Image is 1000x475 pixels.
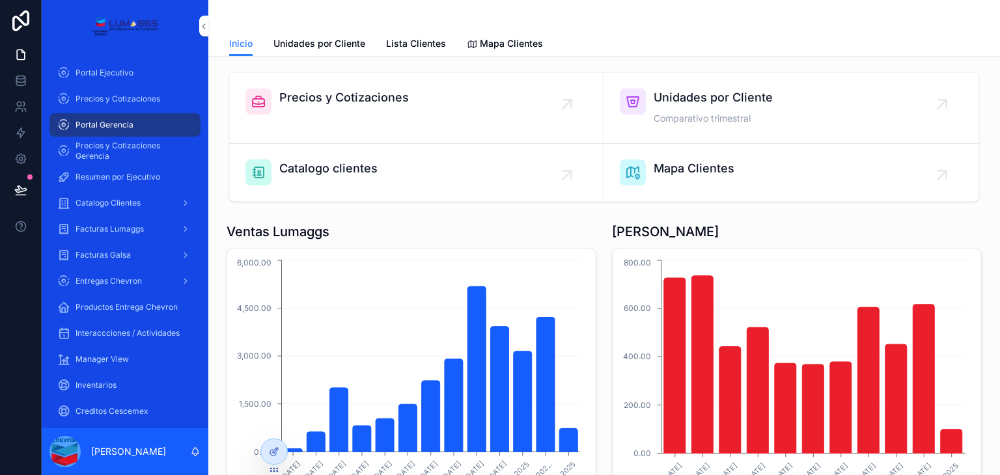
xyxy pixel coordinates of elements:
span: Manager View [76,354,129,364]
h1: Ventas Lumaggs [227,223,329,241]
a: Lista Clientes [386,32,446,58]
a: Facturas Galsa [49,243,201,267]
a: Portal Gerencia [49,113,201,137]
span: Unidades por Cliente [654,88,773,107]
a: Mapa Clientes [604,144,979,201]
tspan: 6,000.00 [237,258,271,267]
a: Interaccciones / Actividades [49,321,201,345]
a: Inicio [229,32,253,57]
span: Unidades por Cliente [273,37,365,50]
span: Facturas Lumaggs [76,224,144,234]
img: App logo [92,16,158,36]
a: Precios y Cotizaciones [230,73,604,144]
tspan: 0.00 [633,448,651,458]
span: Catalogo clientes [279,159,378,178]
a: Manager View [49,347,201,371]
span: Facturas Galsa [76,250,131,260]
tspan: 400.00 [623,351,651,361]
span: Inventarios [76,380,117,390]
span: Portal Gerencia [76,120,133,130]
a: Entregas Chevron [49,269,201,293]
a: Precios y Cotizaciones Gerencia [49,139,201,163]
span: Precios y Cotizaciones [279,88,409,107]
a: Precios y Cotizaciones [49,87,201,111]
span: Productos Entrega Chevron [76,302,178,312]
div: scrollable content [42,52,208,428]
a: Portal Ejecutivo [49,61,201,85]
span: Precios y Cotizaciones [76,94,160,104]
tspan: 600.00 [624,303,651,313]
a: Mapa Clientes [467,32,543,58]
tspan: 0.00 [254,447,271,457]
span: Creditos Cescemex [76,406,148,416]
span: Portal Ejecutivo [76,68,133,78]
a: Unidades por ClienteComparativo trimestral [604,73,979,144]
span: Inicio [229,37,253,50]
a: Resumen por Ejecutivo [49,165,201,189]
span: Interaccciones / Actividades [76,328,180,338]
span: Mapa Clientes [654,159,734,178]
span: Entregas Chevron [76,276,142,286]
tspan: 800.00 [624,258,651,267]
tspan: 200.00 [624,400,651,410]
a: Facturas Lumaggs [49,217,201,241]
span: Catalogo Clientes [76,198,141,208]
a: Unidades por Cliente [273,32,365,58]
a: Inventarios [49,373,201,397]
span: Precios y Cotizaciones Gerencia [76,141,187,161]
tspan: 3,000.00 [237,351,271,360]
span: Mapa Clientes [480,37,543,50]
a: Productos Entrega Chevron [49,295,201,319]
h1: [PERSON_NAME] [612,223,719,241]
span: Lista Clientes [386,37,446,50]
tspan: 1,500.00 [239,399,271,409]
span: Comparativo trimestral [654,112,773,125]
a: Catalogo Clientes [49,191,201,215]
tspan: 4,500.00 [237,303,271,313]
a: Creditos Cescemex [49,400,201,423]
span: Resumen por Ejecutivo [76,172,160,182]
a: Catalogo clientes [230,144,604,201]
p: [PERSON_NAME] [91,445,166,458]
